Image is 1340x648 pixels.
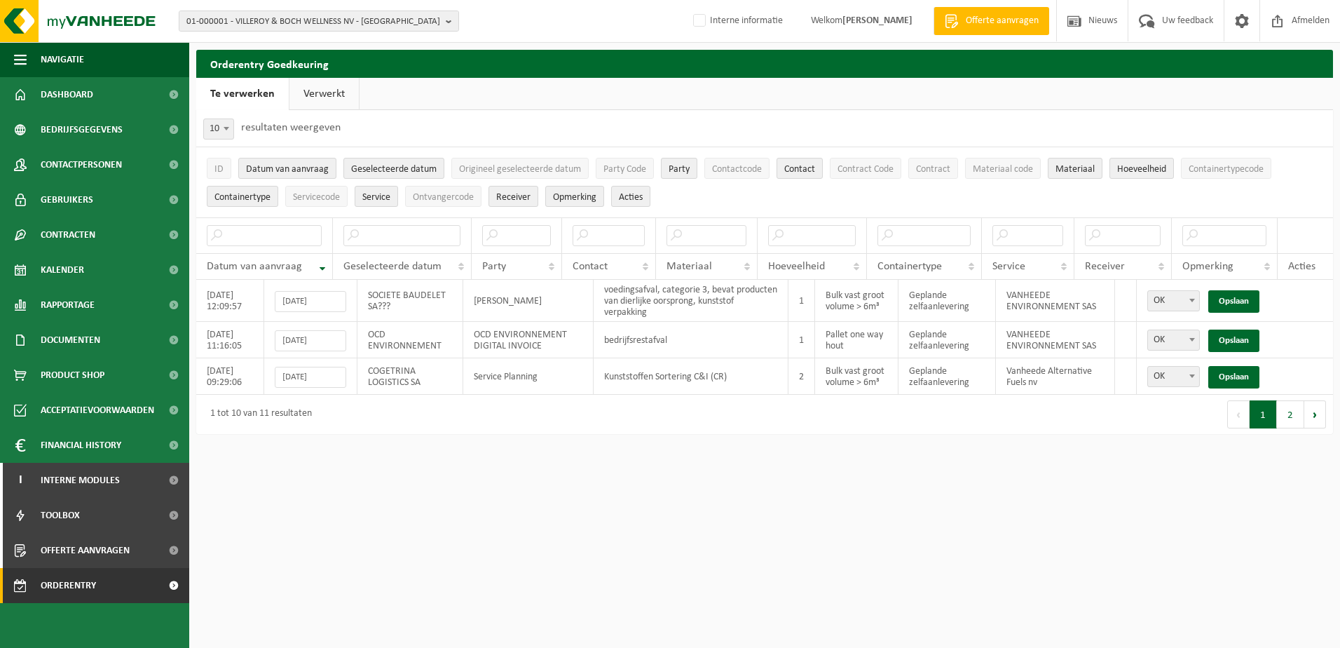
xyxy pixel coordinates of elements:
[41,112,123,147] span: Bedrijfsgegevens
[482,261,506,272] span: Party
[596,158,654,179] button: Party CodeParty Code: Activate to sort
[830,158,901,179] button: Contract CodeContract Code: Activate to sort
[179,11,459,32] button: 01-000001 - VILLEROY & BOCH WELLNESS NV - [GEOGRAPHIC_DATA]
[1227,400,1250,428] button: Previous
[41,568,158,603] span: Orderentry Goedkeuring
[41,498,80,533] span: Toolbox
[594,322,788,358] td: bedrijfsrestafval
[619,192,643,203] span: Acties
[661,158,697,179] button: PartyParty: Activate to sort
[992,261,1025,272] span: Service
[842,15,912,26] strong: [PERSON_NAME]
[768,261,825,272] span: Hoeveelheid
[1055,164,1095,175] span: Materiaal
[1288,261,1315,272] span: Acties
[898,280,996,322] td: Geplande zelfaanlevering
[1208,330,1259,352] a: Opslaan
[496,192,531,203] span: Receiver
[553,192,596,203] span: Opmerking
[1208,366,1259,389] a: Opslaan
[41,323,100,358] span: Documenten
[996,322,1115,358] td: VANHEEDE ENVIRONNEMENT SAS
[343,158,444,179] button: Geselecteerde datumGeselecteerde datum: Activate to sort
[1182,261,1233,272] span: Opmerking
[1148,367,1199,386] span: OK
[611,186,650,207] button: Acties
[488,186,538,207] button: ReceiverReceiver: Activate to sort
[246,164,329,175] span: Datum van aanvraag
[355,186,398,207] button: ServiceService: Activate to sort
[241,122,341,133] label: resultaten weergeven
[815,322,898,358] td: Pallet one way hout
[973,164,1033,175] span: Materiaal code
[203,402,312,427] div: 1 tot 10 van 11 resultaten
[669,164,690,175] span: Party
[459,164,581,175] span: Origineel geselecteerde datum
[196,358,264,395] td: [DATE] 09:29:06
[214,164,224,175] span: ID
[788,358,815,395] td: 2
[815,358,898,395] td: Bulk vast groot volume > 6m³
[877,261,942,272] span: Containertype
[594,358,788,395] td: Kunststoffen Sortering C&I (CR)
[965,158,1041,179] button: Materiaal codeMateriaal code: Activate to sort
[690,11,783,32] label: Interne informatie
[405,186,481,207] button: OntvangercodeOntvangercode: Activate to sort
[196,50,1333,77] h2: Orderentry Goedkeuring
[1304,400,1326,428] button: Next
[41,77,93,112] span: Dashboard
[837,164,894,175] span: Contract Code
[712,164,762,175] span: Contactcode
[285,186,348,207] button: ServicecodeServicecode: Activate to sort
[41,358,104,393] span: Product Shop
[788,322,815,358] td: 1
[41,252,84,288] span: Kalender
[463,280,593,322] td: [PERSON_NAME]
[1048,158,1102,179] button: MateriaalMateriaal: Activate to sort
[451,158,589,179] button: Origineel geselecteerde datumOrigineel geselecteerde datum: Activate to sort
[196,78,289,110] a: Te verwerken
[413,192,474,203] span: Ontvangercode
[41,182,93,217] span: Gebruikers
[1208,290,1259,313] a: Opslaan
[463,358,593,395] td: Service Planning
[351,164,437,175] span: Geselecteerde datum
[996,358,1115,395] td: Vanheede Alternative Fuels nv
[207,261,302,272] span: Datum van aanvraag
[1181,158,1271,179] button: ContainertypecodeContainertypecode: Activate to sort
[704,158,770,179] button: ContactcodeContactcode: Activate to sort
[1250,400,1277,428] button: 1
[41,147,122,182] span: Contactpersonen
[207,158,231,179] button: IDID: Activate to sort
[784,164,815,175] span: Contact
[463,322,593,358] td: OCD ENVIRONNEMENT DIGITAL INVOICE
[362,192,390,203] span: Service
[594,280,788,322] td: voedingsafval, categorie 3, bevat producten van dierlijke oorsprong, kunststof verpakking
[1277,400,1304,428] button: 2
[293,192,340,203] span: Servicecode
[41,288,95,323] span: Rapportage
[204,119,233,139] span: 10
[996,280,1115,322] td: VANHEEDE ENVIRONNEMENT SAS
[207,186,278,207] button: ContainertypeContainertype: Activate to sort
[203,119,234,140] span: 10
[962,14,1042,28] span: Offerte aanvragen
[815,280,898,322] td: Bulk vast groot volume > 6m³
[1148,330,1199,350] span: OK
[196,322,264,358] td: [DATE] 11:16:05
[1147,366,1200,387] span: OK
[357,358,464,395] td: COGETRINA LOGISTICS SA
[788,280,815,322] td: 1
[14,463,27,498] span: I
[41,217,95,252] span: Contracten
[41,463,120,498] span: Interne modules
[573,261,608,272] span: Contact
[357,322,464,358] td: OCD ENVIRONNEMENT
[898,358,996,395] td: Geplande zelfaanlevering
[1117,164,1166,175] span: Hoeveelheid
[1147,290,1200,311] span: OK
[214,192,271,203] span: Containertype
[196,280,264,322] td: [DATE] 12:09:57
[666,261,712,272] span: Materiaal
[934,7,1049,35] a: Offerte aanvragen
